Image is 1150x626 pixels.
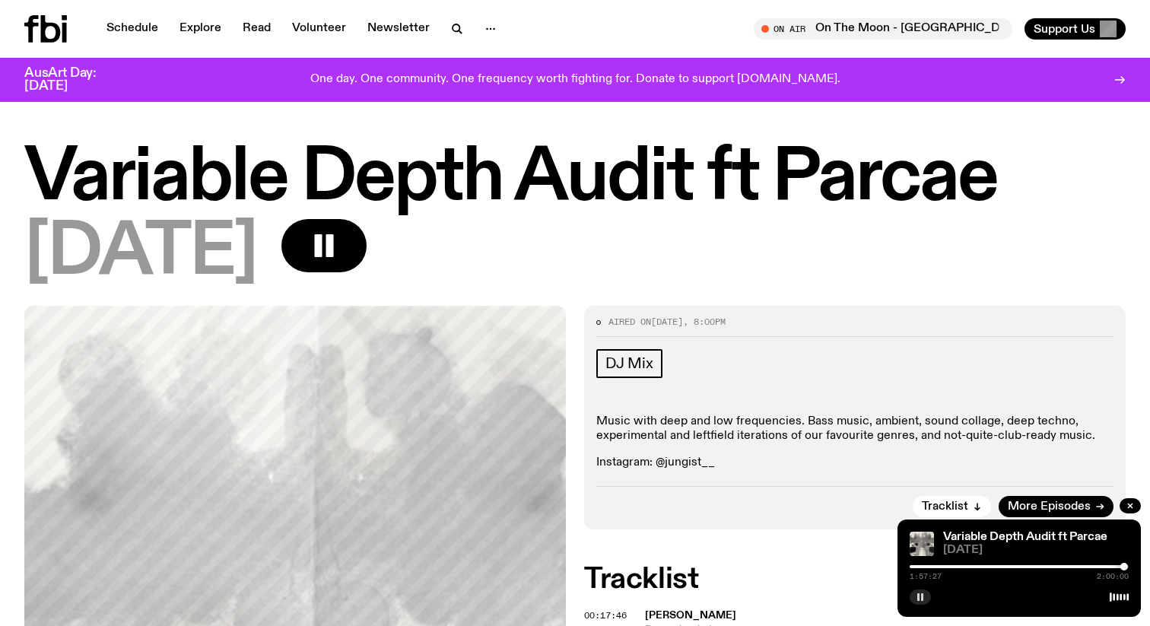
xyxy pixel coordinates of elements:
[608,316,651,328] span: Aired on
[233,18,280,40] a: Read
[1034,22,1095,36] span: Support Us
[283,18,355,40] a: Volunteer
[358,18,439,40] a: Newsletter
[584,566,1126,593] h2: Tracklist
[651,316,683,328] span: [DATE]
[310,73,840,87] p: One day. One community. One frequency worth fighting for. Donate to support [DOMAIN_NAME].
[943,545,1129,556] span: [DATE]
[97,18,167,40] a: Schedule
[683,316,726,328] span: , 8:00pm
[605,355,653,372] span: DJ Mix
[913,496,991,517] button: Tracklist
[24,67,122,93] h3: AusArt Day: [DATE]
[584,612,627,620] button: 00:17:46
[910,532,934,556] img: A black and white Rorschach
[24,145,1126,213] h1: Variable Depth Audit ft Parcae
[645,610,736,621] span: [PERSON_NAME]
[1097,573,1129,580] span: 2:00:00
[1025,18,1126,40] button: Support Us
[999,496,1113,517] a: More Episodes
[596,415,1113,443] p: Music with deep and low frequencies. Bass music, ambient, sound collage, deep techno, experimenta...
[910,573,942,580] span: 1:57:27
[170,18,230,40] a: Explore
[584,609,627,621] span: 00:17:46
[922,501,968,513] span: Tracklist
[596,349,662,378] a: DJ Mix
[596,456,1113,470] p: Instagram: @jungist__
[943,531,1107,543] a: Variable Depth Audit ft Parcae
[754,18,1012,40] button: On AirMarmalade On The Moon - [GEOGRAPHIC_DATA]
[24,219,257,288] span: [DATE]
[1008,501,1091,513] span: More Episodes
